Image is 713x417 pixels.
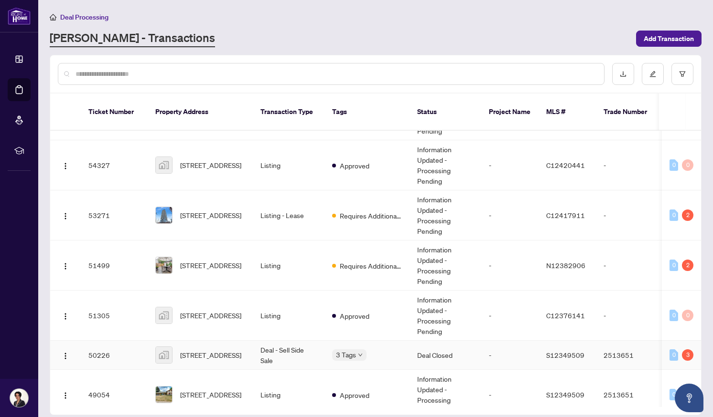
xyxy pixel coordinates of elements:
[410,291,481,341] td: Information Updated - Processing Pending
[253,190,324,240] td: Listing - Lease
[358,353,363,357] span: down
[253,291,324,341] td: Listing
[596,341,663,370] td: 2513651
[324,94,410,131] th: Tags
[670,159,678,171] div: 0
[649,71,656,77] span: edit
[636,31,702,47] button: Add Transaction
[81,190,148,240] td: 53271
[156,386,172,403] img: thumbnail-img
[58,347,73,363] button: Logo
[670,389,678,400] div: 0
[62,313,69,320] img: Logo
[644,31,694,46] span: Add Transaction
[62,162,69,170] img: Logo
[410,94,481,131] th: Status
[180,210,241,220] span: [STREET_ADDRESS]
[410,240,481,291] td: Information Updated - Processing Pending
[81,291,148,341] td: 51305
[340,210,402,221] span: Requires Additional Docs
[10,389,28,407] img: Profile Icon
[253,94,324,131] th: Transaction Type
[8,7,31,25] img: logo
[50,14,56,21] span: home
[670,310,678,321] div: 0
[340,160,369,171] span: Approved
[60,13,108,21] span: Deal Processing
[670,349,678,361] div: 0
[253,140,324,190] td: Listing
[156,347,172,363] img: thumbnail-img
[62,262,69,270] img: Logo
[340,390,369,400] span: Approved
[156,157,172,173] img: thumbnail-img
[340,311,369,321] span: Approved
[642,63,664,85] button: edit
[62,212,69,220] img: Logo
[81,240,148,291] td: 51499
[481,94,539,131] th: Project Name
[596,190,663,240] td: -
[58,387,73,402] button: Logo
[546,161,585,169] span: C12420441
[546,261,585,270] span: N12382906
[596,240,663,291] td: -
[596,140,663,190] td: -
[481,240,539,291] td: -
[81,341,148,370] td: 50226
[620,71,627,77] span: download
[675,384,703,412] button: Open asap
[156,257,172,273] img: thumbnail-img
[679,71,686,77] span: filter
[156,207,172,223] img: thumbnail-img
[58,258,73,273] button: Logo
[546,390,584,399] span: S12349509
[481,341,539,370] td: -
[50,30,215,47] a: [PERSON_NAME] - Transactions
[596,291,663,341] td: -
[670,209,678,221] div: 0
[180,160,241,170] span: [STREET_ADDRESS]
[546,211,585,219] span: C12417911
[81,140,148,190] td: 54327
[253,240,324,291] td: Listing
[410,341,481,370] td: Deal Closed
[180,260,241,271] span: [STREET_ADDRESS]
[410,140,481,190] td: Information Updated - Processing Pending
[612,63,634,85] button: download
[62,352,69,360] img: Logo
[481,190,539,240] td: -
[682,349,693,361] div: 3
[670,260,678,271] div: 0
[340,261,402,271] span: Requires Additional Docs
[539,94,596,131] th: MLS #
[410,190,481,240] td: Information Updated - Processing Pending
[481,140,539,190] td: -
[62,392,69,399] img: Logo
[253,341,324,370] td: Deal - Sell Side Sale
[180,350,241,360] span: [STREET_ADDRESS]
[58,208,73,223] button: Logo
[682,159,693,171] div: 0
[81,94,148,131] th: Ticket Number
[58,308,73,323] button: Logo
[682,260,693,271] div: 2
[180,310,241,321] span: [STREET_ADDRESS]
[682,310,693,321] div: 0
[596,94,663,131] th: Trade Number
[481,291,539,341] td: -
[156,307,172,323] img: thumbnail-img
[671,63,693,85] button: filter
[58,157,73,173] button: Logo
[546,351,584,359] span: S12349509
[546,311,585,320] span: C12376141
[336,349,356,360] span: 3 Tags
[682,209,693,221] div: 2
[148,94,253,131] th: Property Address
[180,389,241,400] span: [STREET_ADDRESS]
